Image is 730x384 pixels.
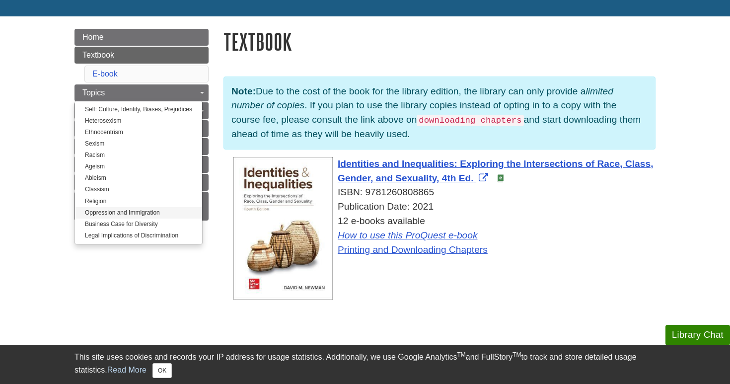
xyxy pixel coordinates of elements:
[82,88,105,97] span: Topics
[223,77,656,150] p: Due to the cost of the book for the library edition, the library can only provide a . If you plan...
[75,184,202,195] a: Classism
[75,230,202,241] a: Legal Implications of Discrimination
[231,86,613,111] em: limited number of copies
[457,351,465,358] sup: TM
[338,230,478,240] a: How to use this ProQuest e-book
[82,51,114,59] span: Textbook
[74,351,656,378] div: This site uses cookies and records your IP address for usage statistics. Additionally, we use Goo...
[497,174,505,182] img: e-Book
[74,29,209,46] a: Home
[107,366,146,374] a: Read More
[75,127,202,138] a: Ethnocentrism
[75,104,202,115] a: Self: Culture, Identity, Biases, Prejudices
[233,185,656,200] div: ISBN: 9781260808865
[223,29,656,54] h1: Textbook
[231,86,256,96] strong: Note:
[75,138,202,150] a: Sexism
[338,158,653,183] span: Identities and Inequalities: Exploring the Intersections of Race, Class, Gender, and Sexuality, 4...
[74,84,209,101] a: Topics
[74,47,209,64] a: Textbook
[75,207,202,219] a: Oppression and Immigration
[75,196,202,207] a: Religion
[338,244,488,255] a: Printing and Downloading Chapters
[75,172,202,184] a: Ableism
[233,157,333,300] img: Cover Art
[75,115,202,127] a: Heterosexism
[512,351,521,358] sup: TM
[82,33,104,41] span: Home
[74,29,209,221] div: Guide Page Menu
[75,219,202,230] a: Business Case for Diversity
[233,200,656,214] div: Publication Date: 2021
[233,214,656,257] div: 12 e-books available
[665,325,730,345] button: Library Chat
[338,158,653,183] a: Link opens in new window
[152,363,172,378] button: Close
[92,70,118,78] a: E-book
[75,161,202,172] a: Ageism
[75,150,202,161] a: Racism
[417,115,523,126] code: downloading chapters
